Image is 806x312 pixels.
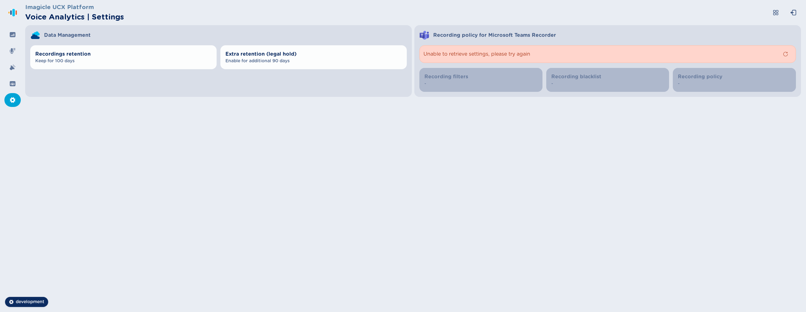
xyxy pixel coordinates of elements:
[44,31,91,39] span: Data Management
[546,68,669,92] button: Recording blacklist-
[551,81,664,87] span: -
[16,299,44,305] span: development
[790,9,797,16] svg: box-arrow-left
[25,11,124,23] h2: Voice Analytics | Settings
[225,50,402,58] span: Extra retention (legal hold)
[9,48,16,54] svg: mic-fill
[4,44,21,58] div: Recordings
[673,68,796,92] button: Recording policy-
[678,81,791,87] span: -
[35,50,212,58] span: Recordings retention
[4,77,21,91] div: Groups
[9,81,16,87] svg: groups-filled
[4,28,21,42] div: Dashboard
[5,297,48,307] button: development
[419,68,542,92] button: Recording filters-
[423,50,779,58] span: Unable to retrieve settings, please try again
[424,73,537,81] span: Recording filters
[220,45,407,69] button: Extra retention (legal hold)Enable for additional 90 days
[25,3,124,11] h3: Imagicle UCX Platform
[551,73,664,81] span: Recording blacklist
[9,31,16,38] svg: dashboard-filled
[225,58,402,64] span: Enable for additional 90 days
[4,60,21,74] div: Alarms
[433,31,556,39] span: Recording policy for Microsoft Teams Recorder
[30,45,217,69] button: Recordings retentionKeep for 100 days
[424,81,537,87] span: -
[35,58,212,64] span: Keep for 100 days
[4,93,21,107] div: Settings
[678,73,791,81] span: Recording policy
[9,64,16,70] svg: alarm-filled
